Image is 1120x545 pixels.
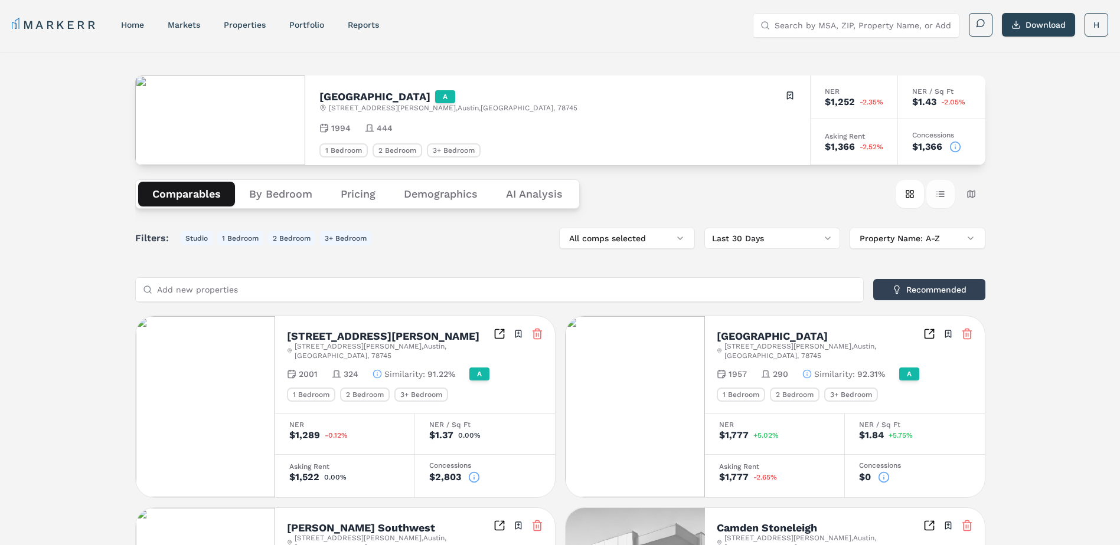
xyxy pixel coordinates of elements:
div: $1.84 [859,431,884,440]
button: Comparables [138,182,235,206]
a: reports [348,20,379,29]
div: 1 Bedroom [319,143,368,157]
span: 444 [377,122,393,134]
span: 92.31% [857,368,885,380]
span: Similarity : [814,368,855,380]
span: 0.00% [458,432,481,439]
div: $1,777 [719,472,749,482]
div: $0 [859,472,871,482]
div: NER / Sq Ft [912,88,971,95]
button: H [1085,13,1108,37]
span: Filters: [135,231,176,245]
a: markets [168,20,200,29]
div: 1 Bedroom [717,388,765,402]
a: MARKERR [12,17,97,33]
button: Property Name: A-Z [850,228,985,249]
div: A [899,367,919,380]
div: 2 Bedroom [770,388,819,402]
span: H [1093,19,1099,31]
button: 1 Bedroom [217,231,263,245]
span: 0.00% [324,474,347,481]
span: -2.05% [941,99,965,106]
a: properties [224,20,266,29]
button: All comps selected [559,228,695,249]
input: Search by MSA, ZIP, Property Name, or Address [775,14,952,37]
h2: Camden Stoneleigh [717,523,817,533]
div: NER / Sq Ft [429,421,541,428]
div: $1,252 [825,97,855,107]
button: 2 Bedroom [268,231,315,245]
span: -2.65% [753,474,777,481]
div: Concessions [912,132,971,139]
span: -2.52% [860,143,883,150]
div: 3+ Bedroom [394,388,448,402]
div: Asking Rent [825,133,883,140]
div: $1.43 [912,97,936,107]
span: +5.75% [889,432,913,439]
div: 3+ Bedroom [427,143,481,157]
button: Demographics [390,182,492,206]
a: Portfolio [289,20,324,29]
h2: [GEOGRAPHIC_DATA] [717,331,828,342]
span: Similarity : [384,368,425,380]
h2: [PERSON_NAME] Southwest [287,523,435,533]
span: -0.12% [325,432,348,439]
span: 1957 [729,368,747,380]
span: +5.02% [753,432,779,439]
div: $1,777 [719,431,749,440]
div: NER [825,88,883,95]
button: AI Analysis [492,182,577,206]
span: 91.22% [427,368,455,380]
span: [STREET_ADDRESS][PERSON_NAME] , Austin , [GEOGRAPHIC_DATA] , 78745 [329,103,577,113]
div: 1 Bedroom [287,388,335,402]
div: 2 Bedroom [373,143,422,157]
div: A [435,90,455,103]
span: [STREET_ADDRESS][PERSON_NAME] , Austin , [GEOGRAPHIC_DATA] , 78745 [724,342,923,360]
a: Inspect Comparables [923,328,935,340]
div: 3+ Bedroom [824,388,878,402]
button: By Bedroom [235,182,326,206]
div: Asking Rent [289,463,400,470]
span: 324 [344,368,358,380]
div: A [469,367,489,380]
input: Add new properties [157,278,856,301]
a: Inspect Comparables [494,520,505,531]
div: NER [719,421,830,428]
button: Recommended [873,279,985,300]
h2: [GEOGRAPHIC_DATA] [319,91,430,102]
div: 2 Bedroom [340,388,390,402]
div: NER [289,421,400,428]
a: Inspect Comparables [923,520,935,531]
div: Concessions [859,462,971,469]
a: Inspect Comparables [494,328,505,340]
span: 2001 [299,368,318,380]
div: Concessions [429,462,541,469]
div: $2,803 [429,472,461,482]
div: $1,366 [912,142,942,152]
div: $1.37 [429,431,453,440]
span: 1994 [331,122,351,134]
div: $1,289 [289,431,320,440]
div: $1,366 [825,142,855,152]
span: -2.35% [860,99,883,106]
div: NER / Sq Ft [859,421,971,428]
a: home [121,20,144,29]
button: Download [1002,13,1075,37]
div: Asking Rent [719,463,830,470]
span: [STREET_ADDRESS][PERSON_NAME] , Austin , [GEOGRAPHIC_DATA] , 78745 [295,342,493,360]
button: 3+ Bedroom [320,231,371,245]
h2: [STREET_ADDRESS][PERSON_NAME] [287,331,479,342]
button: Pricing [326,182,390,206]
span: 290 [773,368,788,380]
button: Studio [181,231,213,245]
div: $1,522 [289,472,319,482]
